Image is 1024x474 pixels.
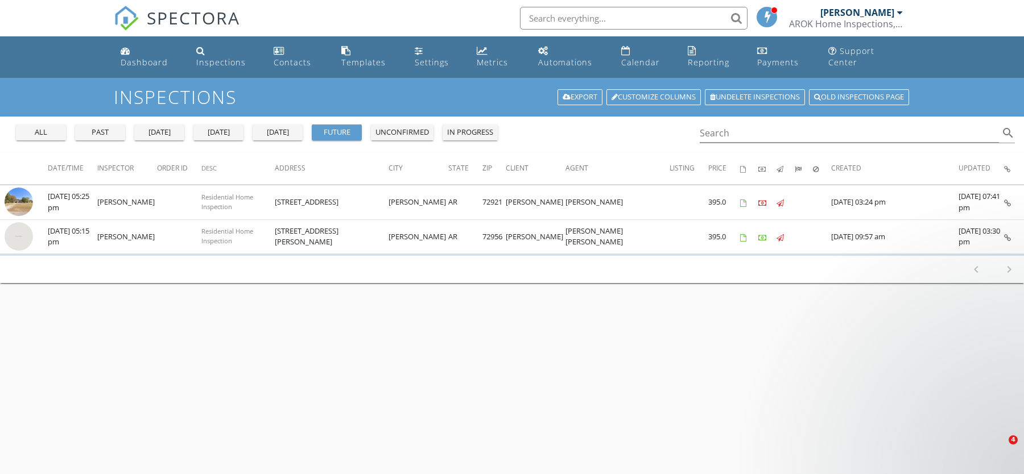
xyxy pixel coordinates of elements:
[606,89,701,105] a: Customize Columns
[147,6,240,30] span: SPECTORA
[670,163,695,173] span: Listing
[959,163,990,173] span: Updated
[565,153,670,185] th: Agent: Not sorted.
[198,127,239,138] div: [DATE]
[48,219,97,254] td: [DATE] 05:15 pm
[809,89,909,105] a: Old inspections page
[316,127,357,138] div: future
[824,41,908,73] a: Support Center
[257,127,298,138] div: [DATE]
[410,41,463,73] a: Settings
[275,163,305,173] span: Address
[482,185,506,220] td: 72921
[48,185,97,220] td: [DATE] 05:25 pm
[795,153,813,185] th: Submitted: Not sorted.
[196,57,246,68] div: Inspections
[139,127,180,138] div: [DATE]
[482,219,506,254] td: 72956
[443,124,498,140] button: in progress
[621,57,660,68] div: Calendar
[312,124,362,140] button: future
[831,163,861,173] span: Created
[201,227,253,245] span: Residential Home Inspection
[534,41,608,73] a: Automations (Basic)
[389,219,448,254] td: [PERSON_NAME]
[389,163,403,173] span: City
[959,153,1004,185] th: Updated: Not sorted.
[565,219,670,254] td: [PERSON_NAME] [PERSON_NAME]
[506,185,565,220] td: [PERSON_NAME]
[275,185,389,220] td: [STREET_ADDRESS]
[116,41,183,73] a: Dashboard
[193,124,243,140] button: [DATE]
[121,57,168,68] div: Dashboard
[20,127,61,138] div: all
[341,57,386,68] div: Templates
[134,124,184,140] button: [DATE]
[565,163,588,173] span: Agent
[740,153,758,185] th: Agreements signed: Not sorted.
[157,153,201,185] th: Order ID: Not sorted.
[831,153,959,185] th: Created: Not sorted.
[959,219,1004,254] td: [DATE] 03:30 pm
[275,153,389,185] th: Address: Not sorted.
[448,163,469,173] span: State
[114,87,910,107] h1: Inspections
[447,127,493,138] div: in progress
[831,185,959,220] td: [DATE] 03:24 pm
[617,41,675,73] a: Calendar
[777,153,795,185] th: Published: Not sorted.
[48,153,97,185] th: Date/Time: Not sorted.
[415,57,449,68] div: Settings
[538,57,592,68] div: Automations
[506,219,565,254] td: [PERSON_NAME]
[253,124,303,140] button: [DATE]
[708,219,740,254] td: 395.0
[201,193,253,211] span: Residential Home Inspection
[201,153,275,185] th: Desc: Not sorted.
[789,18,903,30] div: AROK Home Inspections, LLC
[157,163,188,173] span: Order ID
[959,185,1004,220] td: [DATE] 07:41 pm
[506,163,528,173] span: Client
[482,163,492,173] span: Zip
[708,163,726,173] span: Price
[448,185,482,220] td: AR
[337,41,400,73] a: Templates
[757,57,799,68] div: Payments
[565,185,670,220] td: [PERSON_NAME]
[482,153,506,185] th: Zip: Not sorted.
[274,57,311,68] div: Contacts
[708,153,740,185] th: Price: Not sorted.
[1001,126,1015,140] i: search
[472,41,525,73] a: Metrics
[506,153,565,185] th: Client: Not sorted.
[389,185,448,220] td: [PERSON_NAME]
[448,219,482,254] td: AR
[520,7,748,30] input: Search everything...
[97,153,157,185] th: Inspector: Not sorted.
[831,219,959,254] td: [DATE] 09:57 am
[80,127,121,138] div: past
[753,41,815,73] a: Payments
[670,153,708,185] th: Listing: Not sorted.
[114,15,240,39] a: SPECTORA
[558,89,602,105] a: Export
[97,163,134,173] span: Inspector
[114,6,139,31] img: The Best Home Inspection Software - Spectora
[201,164,217,172] span: Desc
[97,185,157,220] td: [PERSON_NAME]
[705,89,805,105] a: Undelete inspections
[371,124,433,140] button: unconfirmed
[389,153,448,185] th: City: Not sorted.
[192,41,260,73] a: Inspections
[700,124,999,143] input: Search
[48,163,84,173] span: Date/Time
[1009,435,1018,444] span: 4
[820,7,894,18] div: [PERSON_NAME]
[5,188,33,216] img: streetview
[75,124,125,140] button: past
[269,41,328,73] a: Contacts
[375,127,429,138] div: unconfirmed
[985,435,1013,463] iframe: Intercom live chat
